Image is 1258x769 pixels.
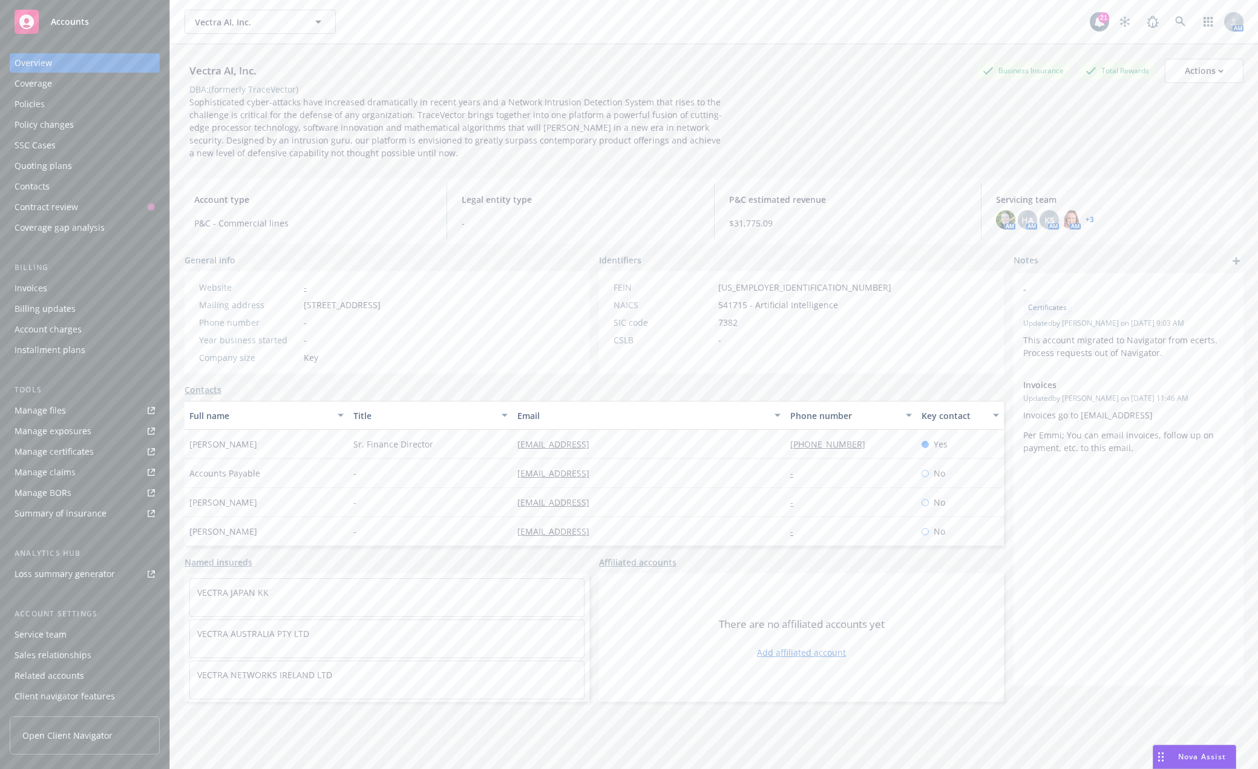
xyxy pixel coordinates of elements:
span: $31,775.09 [729,217,967,229]
span: Nova Assist [1178,751,1226,762]
span: - [1023,283,1202,295]
div: DBA: (formerly TraceVector) [189,83,298,96]
span: - [353,525,356,538]
div: Tools [10,384,160,396]
div: Phone number [199,316,299,329]
a: Contacts [10,177,160,196]
span: No [934,496,945,509]
a: Search [1168,10,1193,34]
button: Actions [1165,59,1243,83]
div: Drag to move [1153,745,1168,768]
a: Account charges [10,320,160,339]
span: - [462,217,699,229]
a: Manage exposures [10,421,160,441]
span: No [934,525,945,538]
span: Identifiers [599,254,641,266]
span: Invoices [1023,378,1202,391]
span: No [934,467,945,480]
span: 541715 - Artificial Intelligence [718,299,838,311]
div: Coverage [15,74,52,93]
span: [STREET_ADDRESS] [304,299,381,311]
a: Manage files [10,401,160,420]
a: Accounts [10,5,160,39]
button: Full name [185,401,349,430]
div: Sales relationships [15,645,91,665]
p: Invoices go to [EMAIL_ADDRESS] [1023,409,1234,421]
div: Business Insurance [977,63,1070,78]
a: Loss summary generator [10,564,160,584]
span: 7382 [718,316,738,329]
span: Vectra AI, Inc. [195,16,300,28]
button: Phone number [785,401,917,430]
a: Client navigator features [10,687,160,706]
a: [PHONE_NUMBER] [790,438,875,450]
div: Full name [189,409,330,422]
span: P&C estimated revenue [729,193,967,206]
a: Invoices [10,279,160,298]
span: [PERSON_NAME] [189,525,257,538]
a: - [790,526,803,537]
span: Updated by [PERSON_NAME] on [DATE] 9:03 AM [1023,318,1234,329]
a: SSC Cases [10,136,160,155]
div: Manage BORs [15,483,71,503]
div: Billing [10,262,160,274]
span: KS [1044,214,1055,226]
div: Total Rewards [1079,63,1155,78]
a: Manage BORs [10,483,160,503]
a: Overview [10,53,160,73]
span: - [353,467,356,480]
button: Key contact [917,401,1004,430]
div: Year business started [199,334,299,346]
a: Report a Bug [1141,10,1165,34]
div: Email [517,409,767,422]
div: Installment plans [15,340,85,360]
button: Title [349,401,513,430]
div: Loss summary generator [15,564,115,584]
a: Billing updates [10,299,160,318]
a: add [1229,254,1243,268]
div: Vectra AI, Inc. [185,63,261,79]
button: Vectra AI, Inc. [185,10,336,34]
a: Add affiliated account [757,646,846,659]
div: Phone number [790,409,899,422]
div: Overview [15,53,52,73]
span: Open Client Navigator [22,729,113,742]
div: Manage files [15,401,66,420]
a: Named insureds [185,556,252,569]
button: Email [513,401,785,430]
span: General info [185,254,235,266]
div: Service team [15,625,67,644]
div: Website [199,281,299,294]
a: Manage certificates [10,442,160,461]
div: Key contact [922,409,986,422]
a: Affiliated accounts [599,556,677,569]
a: Coverage [10,74,160,93]
span: Updated by [PERSON_NAME] on [DATE] 11:46 AM [1023,393,1234,404]
span: - [304,334,307,346]
span: [US_EMPLOYER_IDENTIFICATION_NUMBER] [718,281,891,294]
button: Nova Assist [1153,745,1236,769]
div: Manage certificates [15,442,94,461]
div: FEIN [614,281,713,294]
span: Account type [194,193,432,206]
div: 21 [1098,12,1109,23]
a: Stop snowing [1113,10,1137,34]
span: - [718,334,721,346]
div: Related accounts [15,666,84,685]
div: Summary of insurance [15,504,106,523]
a: - [790,467,803,479]
a: +3 [1086,216,1094,223]
div: Contacts [15,177,50,196]
div: Company size [199,351,299,364]
div: SIC code [614,316,713,329]
div: CSLB [614,334,713,346]
a: Sales relationships [10,645,160,665]
div: Policies [15,94,45,114]
div: Quoting plans [15,156,72,176]
p: Per Emmi; You can email invoices, follow up on payment, etc. to this email. [1023,429,1234,454]
img: photo [1061,210,1081,229]
a: VECTRA JAPAN KK [197,587,269,598]
div: Contract review [15,197,78,217]
a: Manage claims [10,463,160,482]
